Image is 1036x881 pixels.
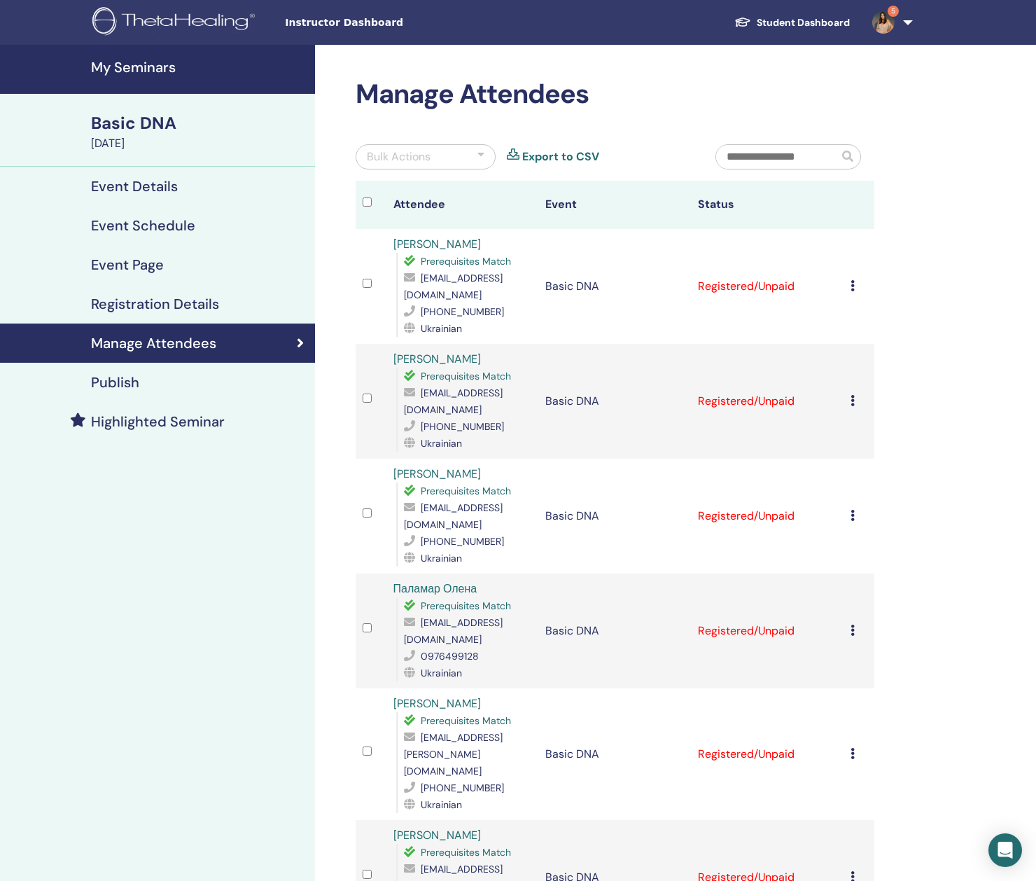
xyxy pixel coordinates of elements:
span: Ukrainian [421,552,462,564]
h4: Highlighted Seminar [91,413,225,430]
a: Student Dashboard [723,10,861,36]
h4: My Seminars [91,59,307,76]
span: Prerequisites Match [421,370,511,382]
span: [EMAIL_ADDRESS][PERSON_NAME][DOMAIN_NAME] [404,731,503,777]
div: Basic DNA [91,111,307,135]
th: Event [538,181,691,229]
h2: Manage Attendees [356,78,874,111]
a: Export to CSV [522,148,599,165]
span: 0976499128 [421,650,479,663]
span: Ukrainian [421,437,462,450]
span: [EMAIL_ADDRESS][DOMAIN_NAME] [404,501,503,531]
span: [PHONE_NUMBER] [421,782,504,794]
span: Prerequisites Match [421,599,511,612]
span: Prerequisites Match [421,485,511,497]
a: [PERSON_NAME] [393,352,481,366]
a: [PERSON_NAME] [393,696,481,711]
h4: Registration Details [91,296,219,312]
span: [EMAIL_ADDRESS][DOMAIN_NAME] [404,272,503,301]
span: [PHONE_NUMBER] [421,420,504,433]
td: Basic DNA [538,574,691,688]
span: [EMAIL_ADDRESS][DOMAIN_NAME] [404,616,503,646]
span: Ukrainian [421,798,462,811]
div: Open Intercom Messenger [988,833,1022,867]
a: [PERSON_NAME] [393,828,481,842]
a: Паламар Олена [393,581,477,596]
td: Basic DNA [538,229,691,344]
span: [EMAIL_ADDRESS][DOMAIN_NAME] [404,387,503,416]
th: Attendee [386,181,539,229]
a: [PERSON_NAME] [393,466,481,481]
h4: Event Schedule [91,217,195,234]
img: default.jpg [872,11,895,34]
a: [PERSON_NAME] [393,237,481,251]
h4: Event Details [91,178,178,195]
img: logo.png [92,7,260,39]
a: Basic DNA[DATE] [83,111,315,152]
img: graduation-cap-white.svg [734,16,751,28]
span: Ukrainian [421,322,462,335]
span: Prerequisites Match [421,255,511,268]
span: Prerequisites Match [421,846,511,859]
td: Basic DNA [538,459,691,574]
h4: Publish [91,374,139,391]
td: Basic DNA [538,688,691,820]
span: [PHONE_NUMBER] [421,535,504,548]
span: Prerequisites Match [421,714,511,727]
span: 5 [888,6,899,17]
th: Status [691,181,843,229]
span: Ukrainian [421,667,462,679]
h4: Event Page [91,256,164,273]
span: [PHONE_NUMBER] [421,305,504,318]
div: [DATE] [91,135,307,152]
span: Instructor Dashboard [285,15,495,30]
td: Basic DNA [538,344,691,459]
div: Bulk Actions [367,148,430,165]
h4: Manage Attendees [91,335,216,352]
